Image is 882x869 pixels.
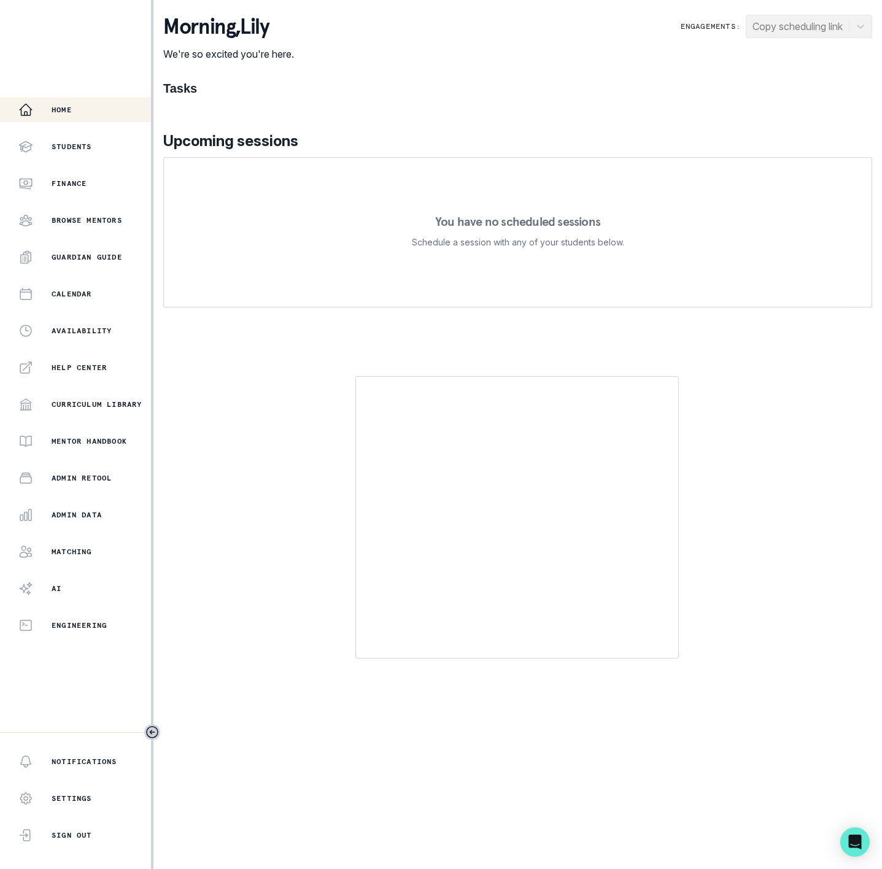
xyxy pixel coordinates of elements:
p: We're so excited you're here. [163,47,294,61]
p: Admin Retool [52,473,112,483]
p: Calendar [52,289,92,299]
p: AI [52,584,61,593]
p: morning , Lily [163,15,294,39]
p: Schedule a session with any of your students below. [412,235,624,250]
p: You have no scheduled sessions [435,215,600,228]
p: Engagements: [681,21,741,31]
p: Help Center [52,363,107,373]
p: Sign Out [52,830,92,840]
p: Home [52,105,72,115]
h1: Tasks [163,81,872,96]
p: Admin Data [52,510,102,520]
p: Mentor Handbook [52,436,127,446]
p: Engineering [52,620,107,630]
p: Guardian Guide [52,252,122,262]
p: Matching [52,547,92,557]
div: Open Intercom Messenger [840,827,870,857]
p: Availability [52,326,112,336]
p: Finance [52,179,87,188]
p: Students [52,142,92,152]
p: Notifications [52,757,117,767]
p: Browse Mentors [52,215,122,225]
p: Upcoming sessions [163,130,872,152]
p: Settings [52,794,92,803]
button: Toggle sidebar [144,724,160,740]
p: Curriculum Library [52,400,142,409]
